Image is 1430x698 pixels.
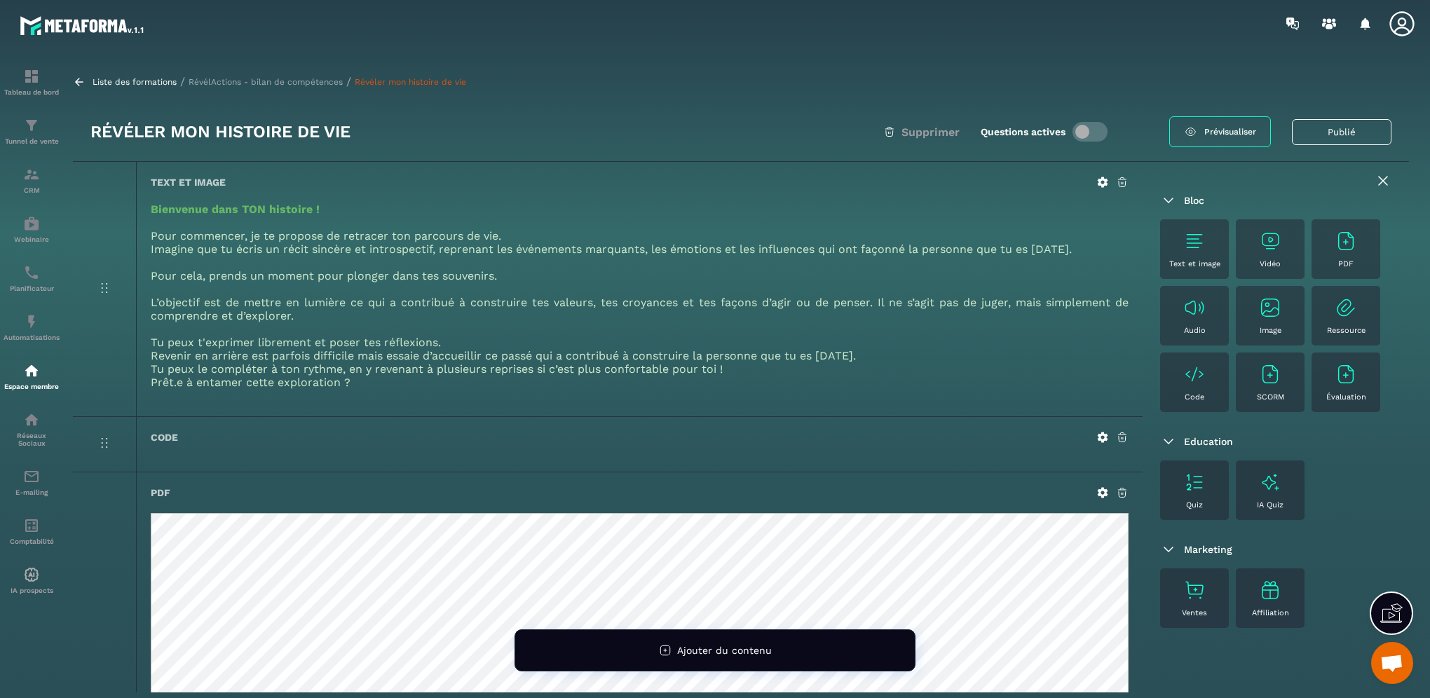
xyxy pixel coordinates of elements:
a: automationsautomationsWebinaire [4,205,60,254]
a: formationformationTunnel de vente [4,107,60,156]
a: Ouvrir le chat [1371,642,1413,684]
p: CRM [4,186,60,194]
a: formationformationTableau de bord [4,57,60,107]
img: automations [23,362,40,379]
p: Espace membre [4,383,60,390]
p: Planificateur [4,285,60,292]
h6: Code [151,432,178,443]
p: Vidéo [1260,259,1281,268]
strong: Bienvenue dans TON histoire ! [151,203,320,216]
p: Réseaux Sociaux [4,432,60,447]
p: Ressource [1327,326,1366,335]
img: text-image no-wra [1335,230,1357,252]
h6: Text et image [151,177,226,188]
a: Prévisualiser [1169,116,1271,147]
img: text-image no-wra [1259,230,1281,252]
span: Ajouter du contenu [677,645,772,656]
p: Tableau de bord [4,88,60,96]
img: text-image [1259,579,1281,601]
a: Liste des formations [93,77,177,87]
button: Publié [1292,119,1391,145]
h6: PDF [151,487,170,498]
img: logo [20,13,146,38]
p: Affiliation [1252,608,1289,617]
p: Audio [1184,326,1206,335]
img: text-image no-wra [1335,296,1357,319]
a: automationsautomationsEspace membre [4,352,60,401]
a: emailemailE-mailing [4,458,60,507]
span: / [180,75,185,88]
img: text-image no-wra [1183,579,1206,601]
p: Tunnel de vente [4,137,60,145]
a: RévélActions - bilan de compétences [189,77,343,87]
img: text-image no-wra [1259,296,1281,319]
span: Pour commencer, je te propose de retracer ton parcours de vie. [151,229,501,242]
span: Prêt.e à entamer cette exploration ? [151,376,350,389]
span: Tu peux le compléter à ton rythme, en y revenant à plusieurs reprises si c’est plus confortable p... [151,362,723,376]
img: email [23,468,40,485]
img: formation [23,166,40,183]
p: Image [1260,326,1281,335]
p: Évaluation [1326,392,1366,402]
img: automations [23,566,40,583]
span: L’objectif est de mettre en lumière ce qui a contribué à construire tes valeurs, tes croyances et... [151,296,1129,322]
p: E-mailing [4,488,60,496]
img: text-image no-wra [1335,363,1357,385]
p: Quiz [1186,500,1203,509]
img: formation [23,68,40,85]
p: Automatisations [4,334,60,341]
p: Comptabilité [4,538,60,545]
span: Bloc [1184,195,1204,206]
img: scheduler [23,264,40,281]
img: arrow-down [1160,192,1177,209]
img: text-image no-wra [1183,230,1206,252]
img: text-image no-wra [1259,363,1281,385]
a: social-networksocial-networkRéseaux Sociaux [4,401,60,458]
span: Education [1184,436,1233,447]
img: text-image no-wra [1183,296,1206,319]
span: Tu peux t'exprimer librement et poser tes réflexions. [151,336,441,349]
a: schedulerschedulerPlanificateur [4,254,60,303]
span: Supprimer [901,125,960,139]
img: accountant [23,517,40,534]
a: Révéler mon histoire de vie [355,77,466,87]
p: PDF [1338,259,1354,268]
p: Text et image [1169,259,1220,268]
p: Ventes [1182,608,1207,617]
img: automations [23,215,40,232]
img: automations [23,313,40,330]
span: Prévisualiser [1204,127,1256,137]
img: formation [23,117,40,134]
p: SCORM [1257,392,1284,402]
span: Pour cela, prends un moment pour plonger dans tes souvenirs. [151,269,497,282]
p: IA Quiz [1257,500,1283,509]
img: social-network [23,411,40,428]
span: Revenir en arrière est parfois difficile mais essaie d’accueillir ce passé qui a contribué à cons... [151,349,856,362]
label: Questions actives [981,126,1065,137]
a: automationsautomationsAutomatisations [4,303,60,352]
img: text-image [1259,471,1281,493]
p: Code [1185,392,1204,402]
h3: Révéler mon histoire de vie [90,121,350,143]
a: formationformationCRM [4,156,60,205]
p: IA prospects [4,587,60,594]
img: arrow-down [1160,541,1177,558]
img: arrow-down [1160,433,1177,450]
p: Webinaire [4,235,60,243]
img: text-image no-wra [1183,471,1206,493]
span: Imagine que tu écris un récit sincère et introspectif, reprenant les événements marquants, les ém... [151,242,1072,256]
a: accountantaccountantComptabilité [4,507,60,556]
img: text-image no-wra [1183,363,1206,385]
span: Marketing [1184,544,1232,555]
span: / [346,75,351,88]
